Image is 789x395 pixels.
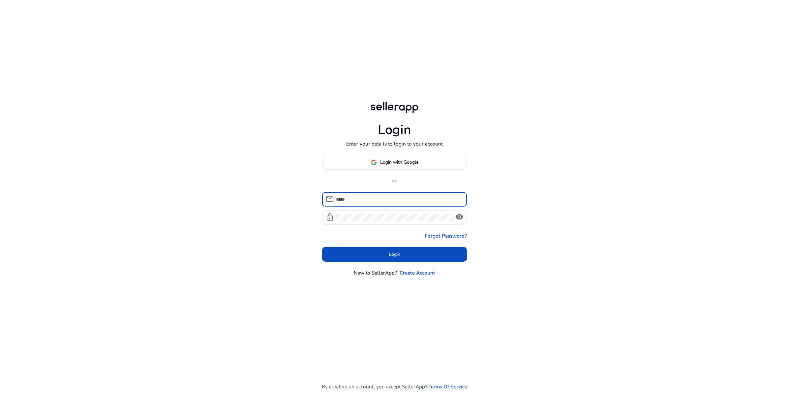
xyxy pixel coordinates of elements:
img: google-logo.svg [371,159,377,165]
span: visibility [455,213,464,221]
a: Create Account [400,269,435,277]
button: Login [322,247,467,262]
a: Terms Of Service [428,383,467,390]
p: or [322,177,467,184]
span: mail [325,195,334,203]
span: Login with Google [380,159,418,166]
span: Login [389,251,400,258]
h1: Login [378,122,411,138]
p: New to SellerApp? [354,269,397,277]
span: lock [325,213,334,221]
a: Forgot Password? [425,232,467,240]
button: Login with Google [322,155,467,170]
p: Enter your details to login to your account [346,140,443,148]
